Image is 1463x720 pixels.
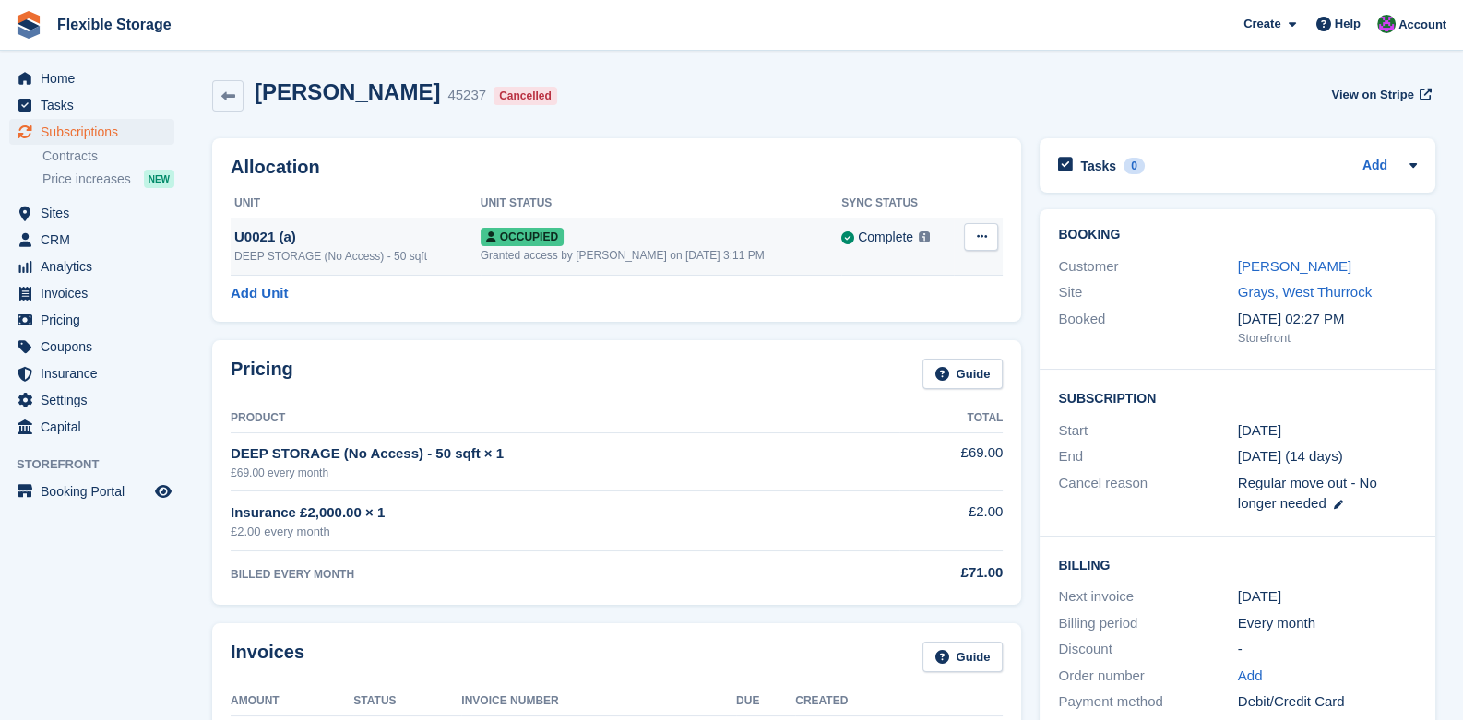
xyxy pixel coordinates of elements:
span: Occupied [481,228,564,246]
a: menu [9,254,174,279]
span: Tasks [41,92,151,118]
h2: Billing [1058,555,1417,573]
div: Cancelled [494,87,557,105]
a: Price increases NEW [42,169,174,189]
td: £2.00 [899,491,1003,551]
span: Regular move out - No longer needed [1238,475,1377,512]
div: Cancel reason [1058,473,1237,514]
div: 0 [1124,158,1145,174]
a: Add Unit [231,283,288,304]
div: Site [1058,282,1237,303]
div: Debit/Credit Card [1238,691,1417,713]
div: £69.00 every month [231,465,899,481]
span: Capital [41,414,151,440]
a: [PERSON_NAME] [1238,258,1351,274]
div: Storefront [1238,329,1417,348]
img: icon-info-grey-7440780725fd019a000dd9b08b2336e03edf1995a4989e88bcd33f0948082b44.svg [919,231,930,242]
h2: [PERSON_NAME] [255,79,440,104]
h2: Pricing [231,359,293,389]
a: menu [9,334,174,360]
th: Total [899,404,1003,433]
th: Unit Status [481,189,841,218]
div: [DATE] [1238,586,1417,608]
a: menu [9,478,174,504]
a: Add [1362,156,1387,177]
span: Sites [41,200,151,226]
div: £71.00 [899,562,1003,584]
a: Preview store [152,480,174,502]
img: stora-icon-8386f47178a22dfd0bd8f6a31ec36ba5ce8667c1dd55bd0f319d3a0aa187defe.svg [15,11,42,39]
a: Contracts [42,148,174,165]
span: Home [41,65,151,91]
span: Price increases [42,171,131,188]
span: Invoices [41,280,151,306]
a: Guide [922,359,1004,389]
a: menu [9,280,174,306]
h2: Subscription [1058,388,1417,407]
span: Pricing [41,307,151,333]
th: Product [231,404,899,433]
a: Grays, West Thurrock [1238,284,1372,300]
div: £2.00 every month [231,523,899,541]
span: Create [1243,15,1280,33]
span: Storefront [17,455,184,474]
div: U0021 (a) [234,227,481,248]
div: Every month [1238,613,1417,634]
th: Status [353,687,461,716]
span: Analytics [41,254,151,279]
div: Order number [1058,666,1237,687]
div: Granted access by [PERSON_NAME] on [DATE] 3:11 PM [481,247,841,264]
td: £69.00 [899,432,1003,490]
h2: Allocation [231,157,1003,178]
a: menu [9,360,174,386]
th: Amount [231,687,353,716]
a: menu [9,200,174,226]
div: 45237 [447,85,486,106]
h2: Tasks [1080,158,1116,174]
span: Insurance [41,360,151,386]
span: Settings [41,387,151,413]
span: Coupons [41,334,151,360]
div: - [1238,639,1417,660]
div: Billing period [1058,613,1237,634]
span: Booking Portal [41,478,151,504]
span: Subscriptions [41,119,151,145]
span: Account [1398,16,1446,34]
th: Created [795,687,1003,716]
a: menu [9,227,174,253]
span: CRM [41,227,151,253]
a: menu [9,414,174,440]
div: Booked [1058,309,1237,348]
a: menu [9,65,174,91]
span: Help [1335,15,1361,33]
h2: Booking [1058,228,1417,242]
th: Unit [231,189,481,218]
a: Add [1238,666,1263,687]
div: Customer [1058,256,1237,277]
h2: Invoices [231,642,304,672]
a: menu [9,307,174,333]
a: menu [9,92,174,118]
div: Payment method [1058,691,1237,713]
div: Discount [1058,639,1237,660]
a: Guide [922,642,1004,672]
time: 2024-07-01 00:00:00 UTC [1238,420,1281,442]
a: Flexible Storage [50,9,179,40]
th: Due [736,687,795,716]
th: Sync Status [841,189,954,218]
span: View on Stripe [1331,86,1413,104]
th: Invoice Number [461,687,736,716]
a: menu [9,387,174,413]
a: menu [9,119,174,145]
div: NEW [144,170,174,188]
div: DEEP STORAGE (No Access) - 50 sqft [234,248,481,265]
div: Next invoice [1058,586,1237,608]
div: Insurance £2,000.00 × 1 [231,502,899,524]
div: [DATE] 02:27 PM [1238,309,1417,330]
div: Start [1058,420,1237,442]
a: View on Stripe [1324,79,1435,110]
img: Daniel Douglas [1377,15,1396,33]
span: [DATE] (14 days) [1238,448,1343,464]
div: Complete [858,228,913,247]
div: BILLED EVERY MONTH [231,566,899,583]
